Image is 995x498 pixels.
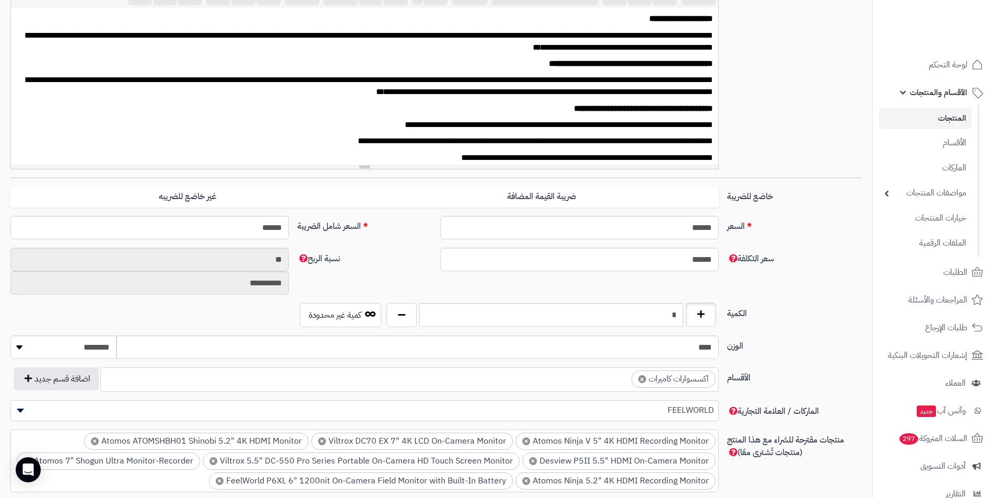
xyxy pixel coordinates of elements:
[84,433,309,450] li: Atomos ATOMSHBH01 Shinobi 5.2" 4K HDMI Monitor
[879,260,989,285] a: الطلبات
[920,459,966,473] span: أدوات التسويق
[516,433,716,450] li: Atomos Ninja V 5" 4K HDMI Recording Monitor
[925,320,967,335] span: طلبات الإرجاع
[10,186,365,207] label: غير خاضع للضريبه
[879,315,989,340] a: طلبات الإرجاع
[879,232,971,254] a: الملفات الرقمية
[879,426,989,451] a: السلات المتروكة297
[879,454,989,479] a: أدوات التسويق
[879,287,989,312] a: المراجعات والأسئلة
[723,216,866,233] label: السعر
[723,367,866,384] label: الأقسام
[879,108,971,129] a: المنتجات
[516,472,716,490] li: Atomos Ninja 5.2" 4K HDMI Recording Monitor
[879,370,989,396] a: العملاء
[311,433,513,450] li: Viltrox DC70 EX 7" 4K LCD On-Camera Monitor
[879,398,989,423] a: وآتس آبجديد
[924,26,985,48] img: logo-2.png
[943,265,967,280] span: الطلبات
[879,132,971,154] a: الأقسام
[11,402,718,418] span: FEELWORLD
[879,182,971,204] a: مواصفات المنتجات
[723,335,866,352] label: الوزن
[209,472,513,490] li: FeelWorld P6XL 6" 1200nit On-Camera Field Monitor with Built-In Battery
[879,52,989,77] a: لوحة التحكم
[203,453,520,470] li: Viltrox 5.5" DC-550 Pro Series Portable On-Camera HD Touch Screen Monitor
[879,207,971,229] a: خيارات المنتجات
[638,375,646,383] span: ×
[522,437,530,445] span: ×
[216,477,224,485] span: ×
[723,186,866,203] label: خاضع للضريبة
[929,57,967,72] span: لوحة التحكم
[365,186,719,207] label: ضريبة القيمة المضافة
[945,376,966,390] span: العملاء
[917,406,936,417] span: جديد
[297,252,340,265] span: نسبة الربح
[522,477,530,485] span: ×
[899,433,918,445] span: 297
[318,437,326,445] span: ×
[879,343,989,368] a: إشعارات التحويلات البنكية
[293,216,436,233] label: السعر شامل الضريبة
[14,367,99,390] button: اضافة قسم جديد
[91,437,99,445] span: ×
[910,85,967,100] span: الأقسام والمنتجات
[723,303,866,320] label: الكمية
[727,405,819,418] span: الماركات / العلامة التجارية
[916,403,966,418] span: وآتس آب
[17,453,200,470] li: Atomos 7″ Shogun Ultra Monitor-Recorder
[727,434,844,459] span: منتجات مقترحة للشراء مع هذا المنتج (منتجات تُشترى معًا)
[16,457,41,482] div: Open Intercom Messenger
[522,453,716,470] li: Desview P5II 5.5" HDMI On-Camera Monitor
[209,457,217,465] span: ×
[888,348,967,363] span: إشعارات التحويلات البنكية
[727,252,774,265] span: سعر التكلفة
[631,370,716,388] li: اكسسوارات كاميرات
[908,293,967,307] span: المراجعات والأسئلة
[879,157,971,179] a: الماركات
[10,400,719,421] span: FEELWORLD
[529,457,537,465] span: ×
[898,431,967,446] span: السلات المتروكة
